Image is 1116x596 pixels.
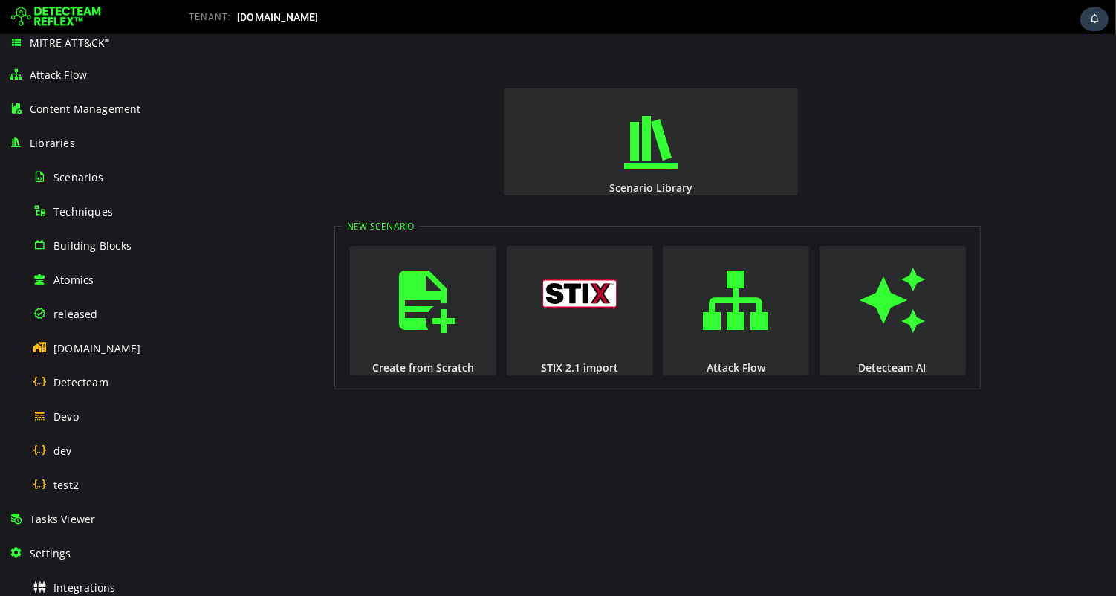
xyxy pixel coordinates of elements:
[477,212,623,341] button: Attack Flow
[476,326,625,340] div: Attack Flow
[30,68,87,82] span: Attack Flow
[634,212,780,341] button: Detecteam AI
[53,307,98,321] span: released
[53,375,108,389] span: Detecteam
[11,5,101,29] img: Detecteam logo
[632,326,782,340] div: Detecteam AI
[30,102,141,116] span: Content Management
[1080,7,1109,31] div: Task Notifications
[53,444,72,458] span: dev
[155,186,234,198] legend: New Scenario
[53,204,113,218] span: Techniques
[30,546,71,560] span: Settings
[319,326,469,340] div: STIX 2.1 import
[317,146,614,161] div: Scenario Library
[321,212,467,341] button: STIX 2.1 import
[53,341,141,355] span: [DOMAIN_NAME]
[30,512,95,526] span: Tasks Viewer
[53,170,103,184] span: Scenarios
[164,212,311,341] button: Create from Scratch
[105,37,109,44] sup: ®
[53,273,94,287] span: Atomics
[357,245,432,273] img: logo_stix.svg
[53,580,115,595] span: Integrations
[30,136,75,150] span: Libraries
[163,326,312,340] div: Create from Scratch
[30,36,110,50] span: MITRE ATT&CK
[53,409,79,424] span: Devo
[189,12,231,22] span: TENANT:
[53,239,132,253] span: Building Blocks
[53,478,79,492] span: test2
[318,54,612,161] button: Scenario Library
[237,11,319,23] span: [DOMAIN_NAME]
